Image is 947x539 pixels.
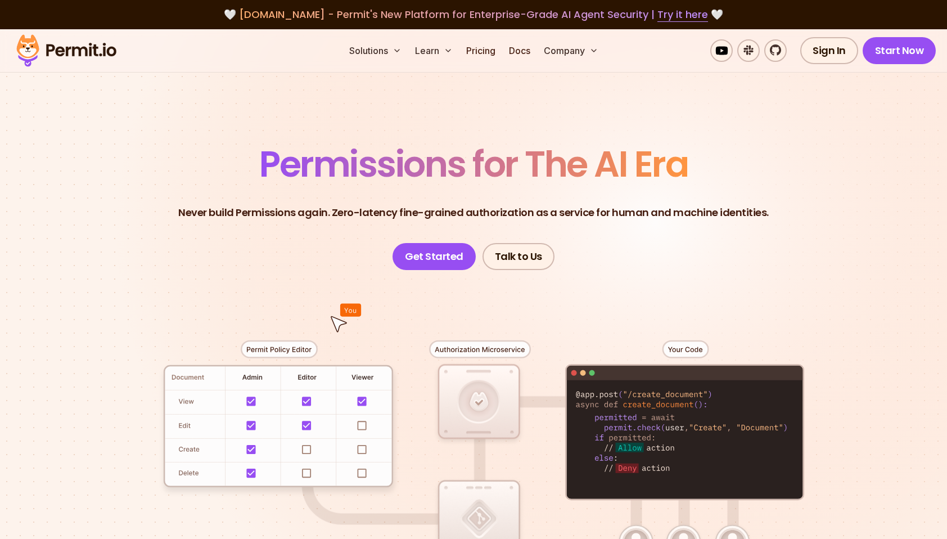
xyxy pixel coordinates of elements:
p: Never build Permissions again. Zero-latency fine-grained authorization as a service for human and... [178,205,769,221]
button: Learn [411,39,457,62]
div: 🤍 🤍 [27,7,920,23]
a: Get Started [393,243,476,270]
span: [DOMAIN_NAME] - Permit's New Platform for Enterprise-Grade AI Agent Security | [239,7,708,21]
span: Permissions for The AI Era [259,139,688,189]
a: Docs [504,39,535,62]
img: Permit logo [11,32,121,70]
a: Pricing [462,39,500,62]
button: Solutions [345,39,406,62]
a: Sign In [800,37,858,64]
a: Talk to Us [482,243,554,270]
a: Try it here [657,7,708,22]
a: Start Now [863,37,936,64]
button: Company [539,39,603,62]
